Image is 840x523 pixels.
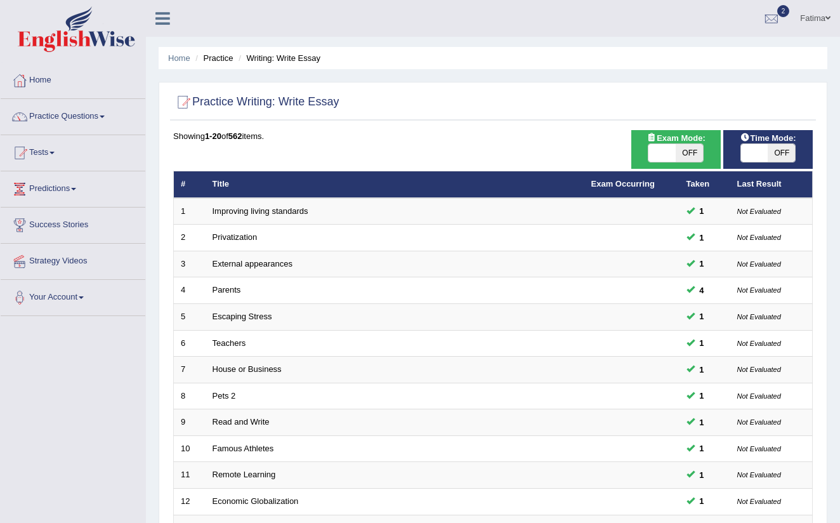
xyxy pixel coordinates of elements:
[695,416,709,429] span: You can still take this question
[213,285,241,295] a: Parents
[737,471,781,479] small: Not Evaluated
[631,130,721,169] div: Show exams occurring in exams
[737,208,781,215] small: Not Evaluated
[737,313,781,321] small: Not Evaluated
[679,171,730,198] th: Taken
[174,225,206,251] td: 2
[1,63,145,95] a: Home
[174,435,206,462] td: 10
[737,418,781,426] small: Not Evaluated
[730,171,813,198] th: Last Result
[695,284,709,297] span: You can still take this question
[695,389,709,402] span: You can still take this question
[676,144,703,162] span: OFF
[737,392,781,400] small: Not Evaluated
[174,462,206,489] td: 11
[1,280,145,312] a: Your Account
[173,130,813,142] div: Showing of items.
[174,383,206,409] td: 8
[695,336,709,350] span: You can still take this question
[737,234,781,241] small: Not Evaluated
[174,409,206,436] td: 9
[174,357,206,383] td: 7
[737,366,781,373] small: Not Evaluated
[737,340,781,347] small: Not Evaluated
[213,206,308,216] a: Improving living standards
[213,364,282,374] a: House or Business
[695,310,709,323] span: You can still take this question
[206,171,584,198] th: Title
[1,171,145,203] a: Predictions
[1,99,145,131] a: Practice Questions
[737,260,781,268] small: Not Evaluated
[228,131,242,141] b: 562
[213,232,258,242] a: Privatization
[777,5,790,17] span: 2
[173,93,339,112] h2: Practice Writing: Write Essay
[213,312,272,321] a: Escaping Stress
[737,286,781,294] small: Not Evaluated
[737,445,781,453] small: Not Evaluated
[768,144,795,162] span: OFF
[174,198,206,225] td: 1
[205,131,221,141] b: 1-20
[168,53,190,63] a: Home
[695,494,709,508] span: You can still take this question
[235,52,320,64] li: Writing: Write Essay
[1,135,145,167] a: Tests
[695,363,709,376] span: You can still take this question
[213,496,299,506] a: Economic Globalization
[174,277,206,304] td: 4
[737,498,781,505] small: Not Evaluated
[174,304,206,331] td: 5
[213,338,246,348] a: Teachers
[213,391,236,401] a: Pets 2
[695,468,709,482] span: You can still take this question
[641,131,710,145] span: Exam Mode:
[213,259,292,268] a: External appearances
[695,204,709,218] span: You can still take this question
[591,179,655,189] a: Exam Occurring
[1,244,145,275] a: Strategy Videos
[1,208,145,239] a: Success Stories
[192,52,233,64] li: Practice
[695,257,709,270] span: You can still take this question
[735,131,801,145] span: Time Mode:
[213,470,276,479] a: Remote Learning
[174,488,206,515] td: 12
[695,231,709,244] span: You can still take this question
[174,330,206,357] td: 6
[174,171,206,198] th: #
[213,444,274,453] a: Famous Athletes
[174,251,206,277] td: 3
[695,442,709,455] span: You can still take this question
[213,417,270,427] a: Read and Write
